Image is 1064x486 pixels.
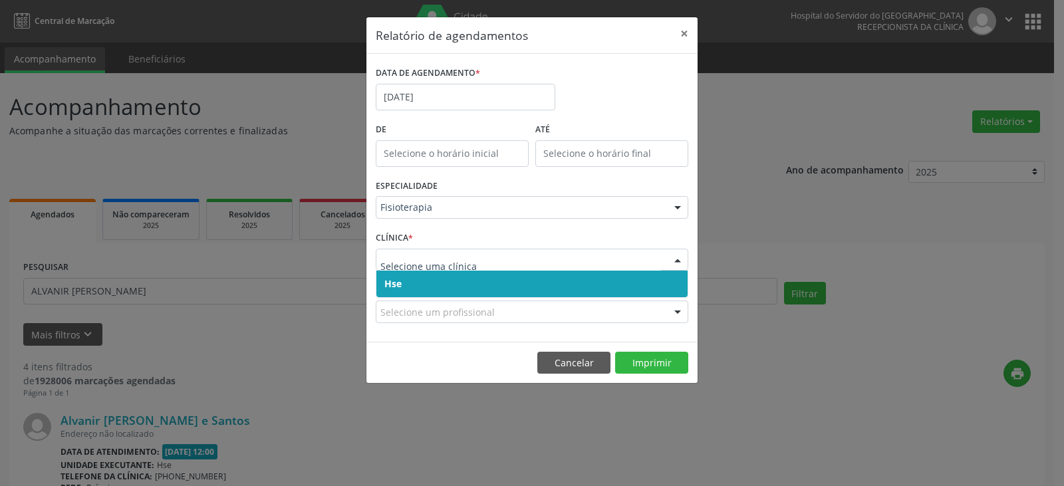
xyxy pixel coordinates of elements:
[376,84,555,110] input: Selecione uma data ou intervalo
[671,17,698,50] button: Close
[537,352,610,374] button: Cancelar
[380,201,661,214] span: Fisioterapia
[380,305,495,319] span: Selecione um profissional
[376,63,480,84] label: DATA DE AGENDAMENTO
[376,228,413,249] label: CLÍNICA
[535,120,688,140] label: ATÉ
[615,352,688,374] button: Imprimir
[376,176,438,197] label: ESPECIALIDADE
[380,253,661,280] input: Selecione uma clínica
[535,140,688,167] input: Selecione o horário final
[376,120,529,140] label: De
[384,277,402,290] span: Hse
[376,27,528,44] h5: Relatório de agendamentos
[376,140,529,167] input: Selecione o horário inicial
